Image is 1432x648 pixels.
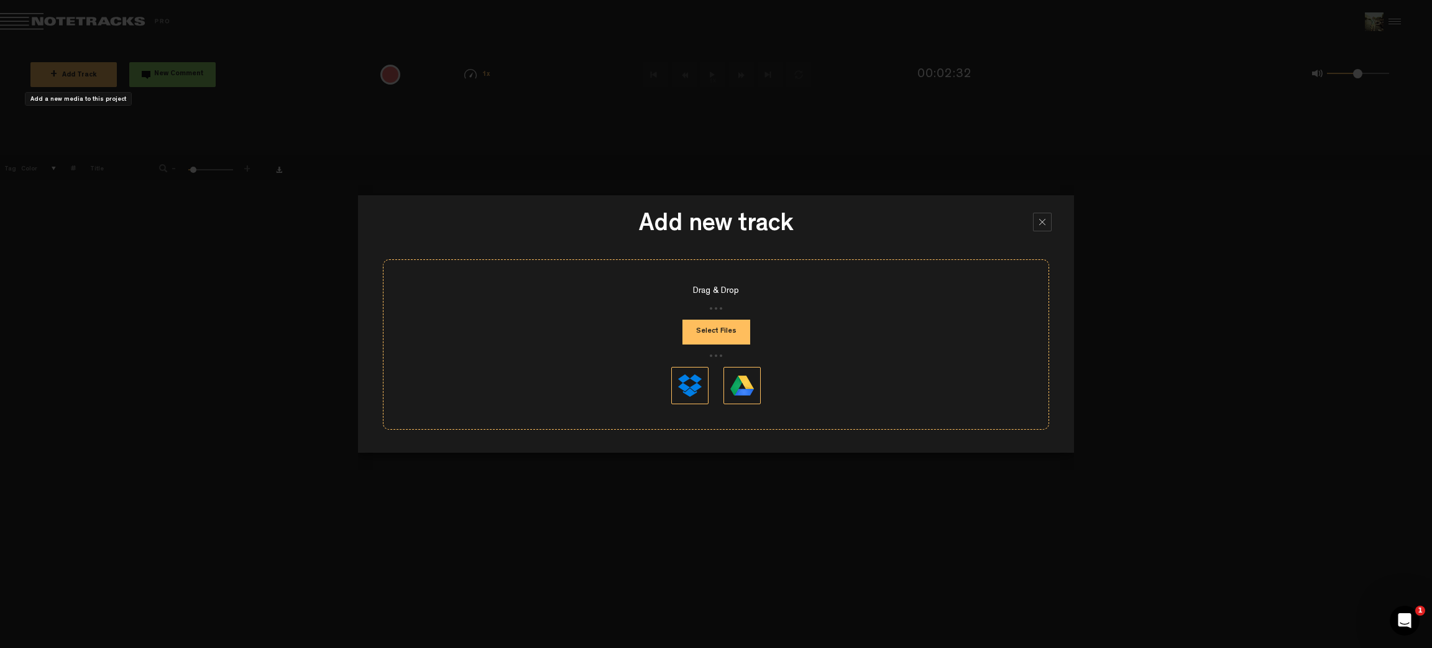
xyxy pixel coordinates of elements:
iframe: Intercom live chat [1390,606,1420,636]
h3: Add new track [377,212,1055,243]
div: Drag & Drop [383,285,1049,297]
span: Add a new media to this project [30,96,126,103]
span: 1 [1415,606,1425,616]
button: Select Files [682,320,750,345]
